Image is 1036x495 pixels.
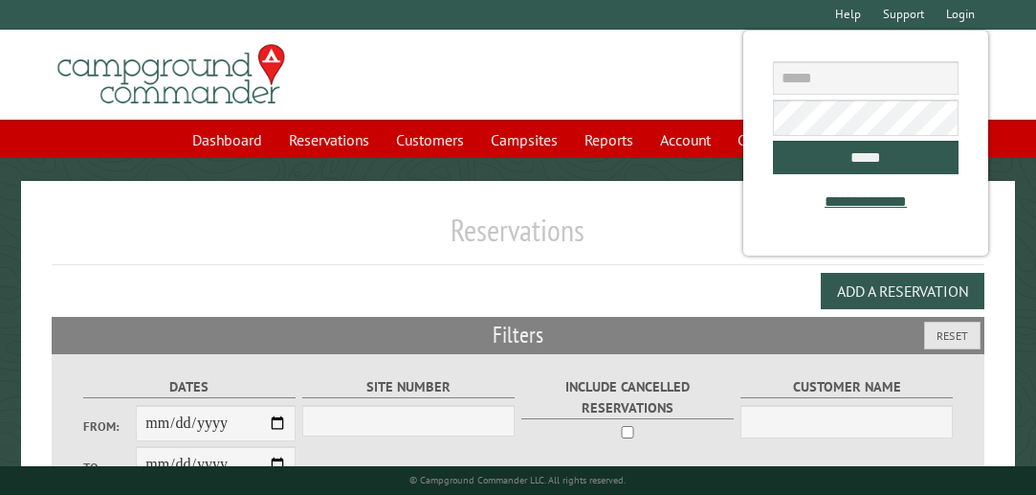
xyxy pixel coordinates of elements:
a: Account [649,122,722,158]
h2: Filters [52,317,984,353]
a: Reports [573,122,645,158]
a: Reservations [277,122,381,158]
img: Campground Commander [52,37,291,112]
a: Dashboard [181,122,274,158]
h1: Reservations [52,212,984,264]
a: Campsites [479,122,569,158]
label: Include Cancelled Reservations [521,376,735,418]
button: Reset [924,322,981,349]
small: © Campground Commander LLC. All rights reserved. [409,474,626,486]
label: Customer Name [740,376,954,398]
a: Communications [726,122,855,158]
button: Add a Reservation [821,273,984,309]
a: Customers [385,122,475,158]
label: To: [83,459,137,477]
label: Site Number [302,376,516,398]
label: Dates [83,376,297,398]
label: From: [83,417,137,436]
